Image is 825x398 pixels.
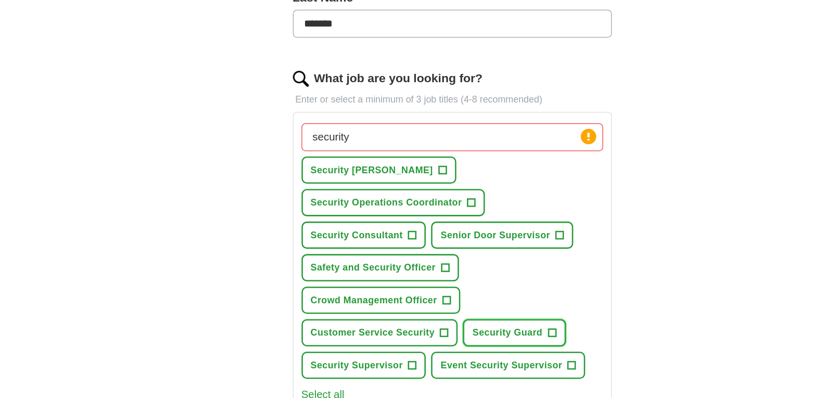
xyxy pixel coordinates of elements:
[295,276,418,297] button: Safety and Security Officer
[302,281,400,292] span: Safety and Security Officer
[288,149,538,160] p: Enter or select a minimum of 3 job titles (4-8 recommended)
[295,225,439,246] button: Security Operations Coordinator
[288,68,538,82] label: Last Name
[396,250,507,272] button: Senior Door Supervisor
[428,332,483,343] span: Security Guard
[403,255,489,266] span: Senior Door Supervisor
[288,132,300,145] img: search.png
[302,204,398,215] span: Security [PERSON_NAME]
[302,357,374,368] span: Security Supervisor
[302,255,374,266] span: Security Consultant
[295,301,419,323] button: Crowd Management Officer
[295,380,328,392] button: Select all
[302,332,399,343] span: Customer Service Security
[304,131,437,145] label: What job are you looking for?
[421,327,501,348] button: Security Guard
[396,352,517,374] button: Event Security Supervisor
[403,357,499,368] span: Event Security Supervisor
[295,199,416,221] button: Security [PERSON_NAME]
[295,173,531,195] input: Type a job title and press enter
[295,327,417,348] button: Customer Service Security
[288,22,538,36] label: First Name
[302,306,401,317] span: Crowd Management Officer
[302,230,421,241] span: Security Operations Coordinator
[295,352,392,374] button: Security Supervisor
[295,250,392,272] button: Security Consultant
